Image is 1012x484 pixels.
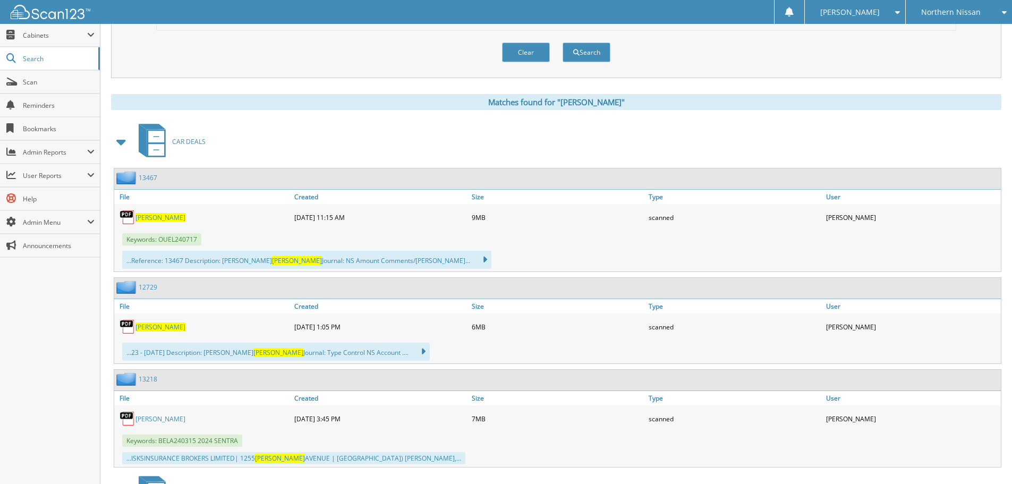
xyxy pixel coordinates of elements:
span: [PERSON_NAME] [255,454,305,463]
div: [DATE] 1:05 PM [292,316,469,337]
span: Keywords: BELA240315 2024 SENTRA [122,435,242,447]
span: Cabinets [23,31,87,40]
span: Scan [23,78,95,87]
span: Admin Reports [23,148,87,157]
span: Keywords: OUEL240717 [122,233,201,245]
div: [PERSON_NAME] [823,207,1001,228]
a: User [823,299,1001,313]
div: [PERSON_NAME] [823,316,1001,337]
span: CAR DEALS [172,137,206,146]
div: 6MB [469,316,647,337]
span: Admin Menu [23,218,87,227]
a: User [823,391,1001,405]
div: ...Reference: 13467 Description: [PERSON_NAME] Journal: NS Amount Comments/[PERSON_NAME]... [122,251,491,269]
a: [PERSON_NAME] [135,322,185,332]
div: ...ISKSINSURANCE BROKERS LIMITED| 1255 AVENUE | [GEOGRAPHIC_DATA]) [PERSON_NAME],... [122,452,465,464]
img: folder2.png [116,372,139,386]
a: [PERSON_NAME] [135,213,185,222]
div: 7MB [469,408,647,429]
span: Help [23,194,95,203]
span: Northern Nissan [921,9,981,15]
a: 13218 [139,375,157,384]
a: File [114,391,292,405]
a: Size [469,391,647,405]
img: PDF.png [120,209,135,225]
div: scanned [646,316,823,337]
a: Created [292,391,469,405]
a: Type [646,190,823,204]
img: PDF.png [120,319,135,335]
div: [DATE] 11:15 AM [292,207,469,228]
img: folder2.png [116,281,139,294]
span: Bookmarks [23,124,95,133]
span: User Reports [23,171,87,180]
a: 12729 [139,283,157,292]
div: scanned [646,207,823,228]
a: 13467 [139,173,157,182]
div: [DATE] 3:45 PM [292,408,469,429]
a: Size [469,299,647,313]
a: Type [646,391,823,405]
button: Search [563,43,610,62]
div: scanned [646,408,823,429]
div: Matches found for "[PERSON_NAME]" [111,94,1001,110]
span: [PERSON_NAME] [820,9,880,15]
button: Clear [502,43,550,62]
div: ...23 - [DATE] Description: [PERSON_NAME] Journal: Type Control NS Account .... [122,343,430,361]
a: Created [292,299,469,313]
a: CAR DEALS [132,121,206,163]
img: PDF.png [120,411,135,427]
a: File [114,190,292,204]
iframe: Chat Widget [959,433,1012,484]
span: Announcements [23,241,95,250]
span: [PERSON_NAME] [272,256,322,265]
span: Reminders [23,101,95,110]
img: scan123-logo-white.svg [11,5,90,19]
div: 9MB [469,207,647,228]
a: Size [469,190,647,204]
a: File [114,299,292,313]
a: Type [646,299,823,313]
a: Created [292,190,469,204]
img: folder2.png [116,171,139,184]
a: [PERSON_NAME] [135,414,185,423]
a: User [823,190,1001,204]
span: Search [23,54,93,63]
span: [PERSON_NAME] [253,348,303,357]
div: [PERSON_NAME] [823,408,1001,429]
